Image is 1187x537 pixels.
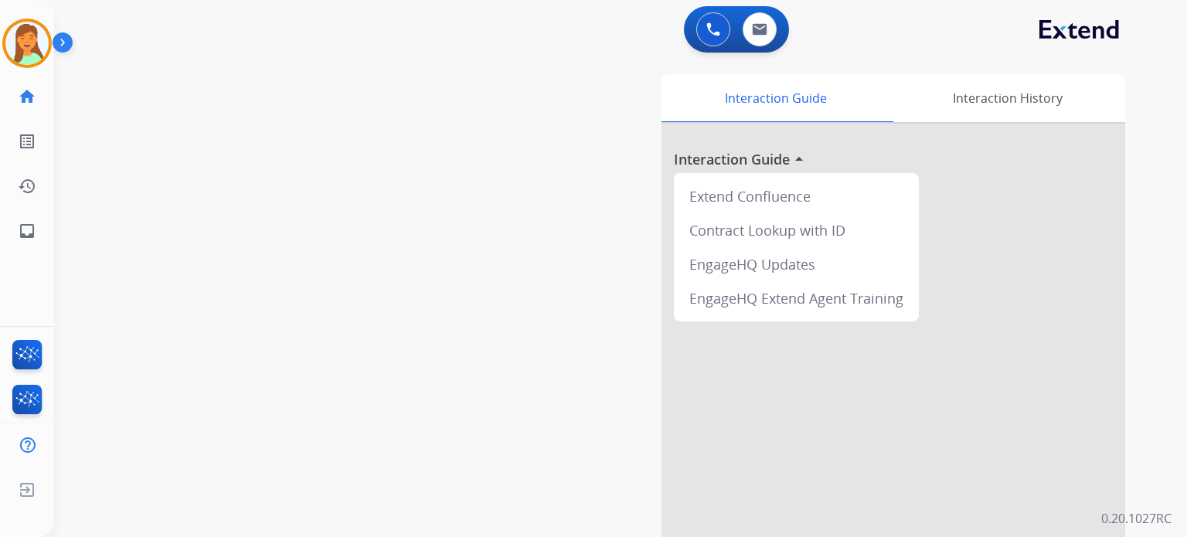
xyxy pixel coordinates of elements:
[18,177,36,195] mat-icon: history
[889,74,1125,122] div: Interaction History
[1101,509,1172,528] p: 0.20.1027RC
[680,213,913,247] div: Contract Lookup with ID
[18,132,36,151] mat-icon: list_alt
[680,281,913,315] div: EngageHQ Extend Agent Training
[680,247,913,281] div: EngageHQ Updates
[18,87,36,106] mat-icon: home
[18,222,36,240] mat-icon: inbox
[5,22,49,65] img: avatar
[662,74,889,122] div: Interaction Guide
[680,179,913,213] div: Extend Confluence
